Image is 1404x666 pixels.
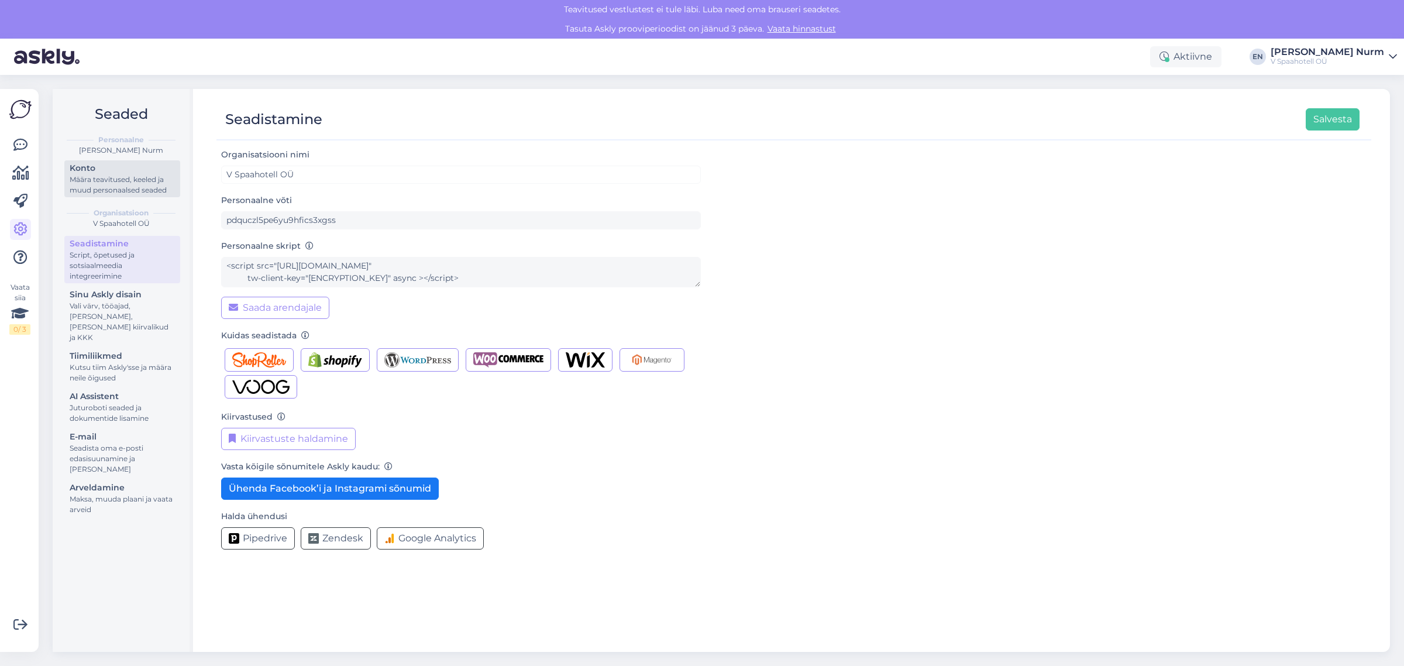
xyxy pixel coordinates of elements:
div: Seadistamine [70,238,175,250]
div: Tiimiliikmed [70,350,175,362]
div: Arveldamine [70,482,175,494]
a: ArveldamineMaksa, muuda plaani ja vaata arveid [64,480,180,517]
div: Maksa, muuda plaani ja vaata arveid [70,494,175,515]
a: SeadistamineScript, õpetused ja sotsiaalmeedia integreerimine [64,236,180,283]
div: Sinu Askly disain [70,289,175,301]
img: Wix [566,352,605,368]
div: Script, õpetused ja sotsiaalmeedia integreerimine [70,250,175,281]
img: Shopify [308,352,362,368]
div: Seadistamine [225,108,322,131]
div: AI Assistent [70,390,175,403]
a: TiimiliikmedKutsu tiim Askly'sse ja määra neile õigused [64,348,180,385]
div: Vali värv, tööajad, [PERSON_NAME], [PERSON_NAME] kiirvalikud ja KKK [70,301,175,343]
label: Personaalne võti [221,194,292,207]
label: Kuidas seadistada [221,329,309,342]
div: Juturoboti seaded ja dokumentide lisamine [70,403,175,424]
label: Kiirvastused [221,411,285,423]
textarea: <script src="[URL][DOMAIN_NAME]" tw-client-key="[ENCRYPTION_KEY]" async ></script> [221,257,701,287]
img: Shoproller [232,352,286,368]
img: Askly Logo [9,98,32,121]
a: Vaata hinnastust [764,23,839,34]
div: [PERSON_NAME] Nurm [62,145,180,156]
img: Magento [627,352,677,368]
div: EN [1250,49,1266,65]
input: ABC Corporation [221,166,701,184]
span: Zendesk [322,531,363,545]
label: Organisatsiooni nimi [221,149,314,161]
div: Seadista oma e-posti edasisuunamine ja [PERSON_NAME] [70,443,175,475]
span: Google Analytics [398,531,476,545]
button: Salvesta [1306,108,1360,131]
button: Pipedrive [221,527,295,550]
div: Kutsu tiim Askly'sse ja määra neile õigused [70,362,175,383]
div: Konto [70,162,175,174]
button: Kiirvastuste haldamine [221,428,356,450]
a: E-mailSeadista oma e-posti edasisuunamine ja [PERSON_NAME] [64,429,180,476]
label: Halda ühendusi [221,510,287,523]
img: Google Analytics [384,533,395,544]
button: Saada arendajale [221,297,329,319]
div: Vaata siia [9,282,30,335]
div: [PERSON_NAME] Nurm [1271,47,1384,57]
a: Sinu Askly disainVali värv, tööajad, [PERSON_NAME], [PERSON_NAME] kiirvalikud ja KKK [64,287,180,345]
img: Zendesk [308,533,319,544]
div: Aktiivne [1150,46,1221,67]
span: Pipedrive [243,531,287,545]
a: KontoMäära teavitused, keeled ja muud personaalsed seaded [64,160,180,197]
img: Wordpress [384,352,452,368]
h2: Seaded [62,103,180,125]
b: Personaalne [98,135,144,145]
div: 0 / 3 [9,324,30,335]
b: Organisatsioon [94,208,149,218]
button: Zendesk [301,527,371,550]
img: Pipedrive [229,533,239,544]
div: Määra teavitused, keeled ja muud personaalsed seaded [70,174,175,195]
button: Ühenda Facebook’i ja Instagrami sõnumid [221,478,439,500]
img: Woocommerce [473,352,543,368]
img: Voog [232,379,290,394]
button: Google Analytics [377,527,484,550]
a: AI AssistentJuturoboti seaded ja dokumentide lisamine [64,389,180,425]
div: V Spaahotell OÜ [1271,57,1384,66]
label: Vasta kõigile sõnumitele Askly kaudu: [221,461,393,473]
a: [PERSON_NAME] NurmV Spaahotell OÜ [1271,47,1397,66]
label: Personaalne skript [221,240,314,252]
div: V Spaahotell OÜ [62,218,180,229]
div: E-mail [70,431,175,443]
